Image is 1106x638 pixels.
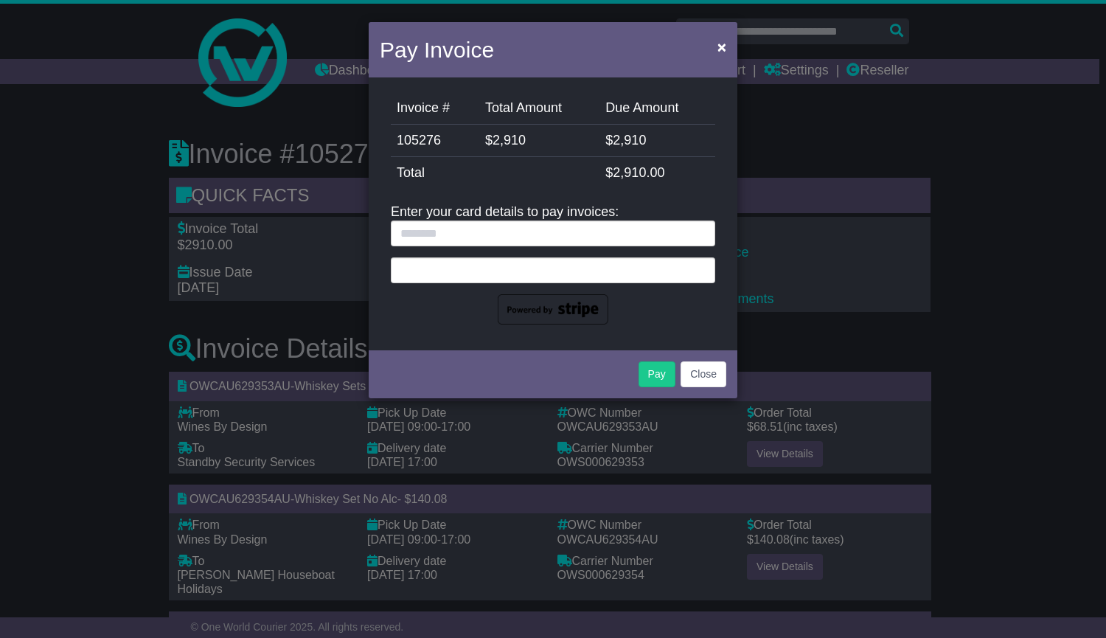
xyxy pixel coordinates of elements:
span: 2,910 [613,133,646,148]
button: Close [681,361,726,387]
iframe: Secure card payment input frame [400,263,706,275]
td: $ [479,125,599,157]
span: × [717,38,726,55]
button: Pay [639,361,675,387]
span: 2,910.00 [613,165,664,180]
td: $ [599,125,715,157]
td: Total [391,157,599,190]
td: Due Amount [599,92,715,125]
td: $ [599,157,715,190]
td: 105276 [391,125,479,157]
img: powered-by-stripe.png [498,294,608,325]
button: Close [710,32,734,62]
div: Enter your card details to pay invoices: [391,204,715,325]
h4: Pay Invoice [380,33,494,66]
span: 2,910 [493,133,526,148]
td: Invoice # [391,92,479,125]
td: Total Amount [479,92,599,125]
